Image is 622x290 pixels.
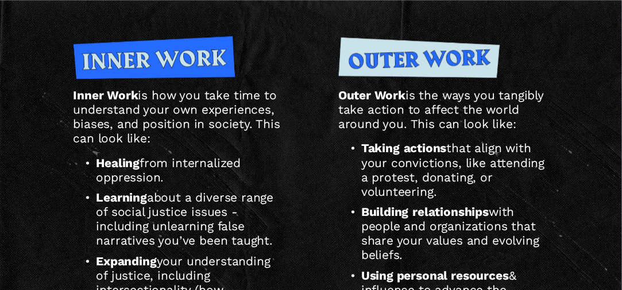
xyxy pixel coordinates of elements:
p: is the ways you tangibly take action to affect the world around you. This can look like: [338,88,549,132]
p: from internalized oppression. [96,156,284,185]
strong: Outer Work [338,88,405,102]
strong: Taking [361,141,400,155]
p: is how you take time to understand your own experiences, biases, and position in society. This ca... [73,88,284,146]
p: about a diverse range of social justice issues - including unlearning false narratives you’ve bee... [96,191,284,248]
strong: Using personal resources [361,269,509,283]
strong: relationships [412,205,489,219]
strong: Building [361,205,409,219]
strong: actions [404,141,447,155]
strong: Expanding [96,254,156,268]
p: with people and organizations that share your values and evolving beliefs. [361,205,549,262]
p: that align with your convictions, like attending a protest, donating, or volunteering. [361,141,549,199]
strong: Healing [96,156,140,170]
strong: Inner Work [73,88,138,102]
strong: Learning [96,191,147,204]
